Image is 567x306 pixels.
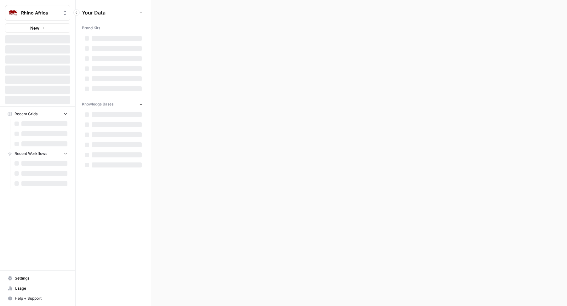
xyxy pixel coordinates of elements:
[15,286,67,291] span: Usage
[5,109,70,119] button: Recent Grids
[5,149,70,158] button: Recent Workflows
[21,10,59,16] span: Rhino Africa
[30,25,39,31] span: New
[82,25,100,31] span: Brand Kits
[5,5,70,21] button: Workspace: Rhino Africa
[15,296,67,301] span: Help + Support
[15,275,67,281] span: Settings
[5,293,70,303] button: Help + Support
[5,283,70,293] a: Usage
[7,7,19,19] img: Rhino Africa Logo
[5,23,70,33] button: New
[14,111,37,117] span: Recent Grids
[82,9,137,16] span: Your Data
[5,273,70,283] a: Settings
[14,151,47,156] span: Recent Workflows
[82,101,113,107] span: Knowledge Bases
